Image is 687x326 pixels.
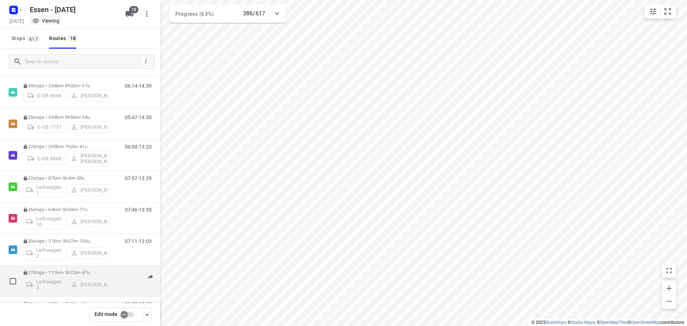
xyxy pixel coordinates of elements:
a: OpenMapTiles [600,320,628,325]
span: Edit mode [94,311,117,317]
span: Stops [11,34,42,43]
div: You are currently in view mode. To make any changes, go to edit project. [32,17,59,24]
p: 06:00-13:23 [125,144,152,150]
a: OpenStreetMap [631,320,661,325]
p: 27 stops • 265km • 7h2m • 41u [23,144,110,149]
p: 06:14-14:59 [125,83,152,89]
p: 35 stops • 172km • 7h36m • 86u [23,301,110,307]
span: 18 [68,34,78,42]
p: 25 stops • 369km • 8h56m • 44u [23,115,110,120]
button: 18 [122,7,137,21]
p: 386/617 [243,9,265,18]
input: Search routes [25,56,142,67]
li: © 2025 , © , © © contributors [531,320,684,325]
div: / [142,58,150,65]
button: Send to driver [143,270,157,284]
span: 617 [27,35,40,42]
a: Routetitan [546,320,566,325]
p: 22 stops • 87km • 5h4m • 53u [23,175,110,181]
p: 07:11-12:03 [125,238,152,244]
div: small contained button group [644,4,676,19]
div: Progress (63%)386/617 [170,4,286,23]
p: 06:20-13:48 [125,301,152,307]
p: 07:57-13:29 [125,175,152,181]
button: More [140,7,154,21]
p: 05:47-14:30 [125,115,152,120]
span: Select [6,274,20,288]
a: Stadia Maps [571,320,595,325]
p: 39 stops • 263km • 8h32m • 57u [23,83,110,88]
p: 36 stops • 64km • 5h54m • 77u [23,207,110,212]
p: 27 stops • 111km • 5h12m • 47u [23,270,110,275]
p: 30 stops • 21km • 5h37m • 136u [23,238,110,244]
span: Progress (63%) [175,11,214,17]
button: Fit zoom [661,4,675,19]
span: 18 [129,6,138,13]
p: 07:46-13:55 [125,207,152,213]
div: Routes [49,34,80,43]
div: Driver app settings [143,310,151,319]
